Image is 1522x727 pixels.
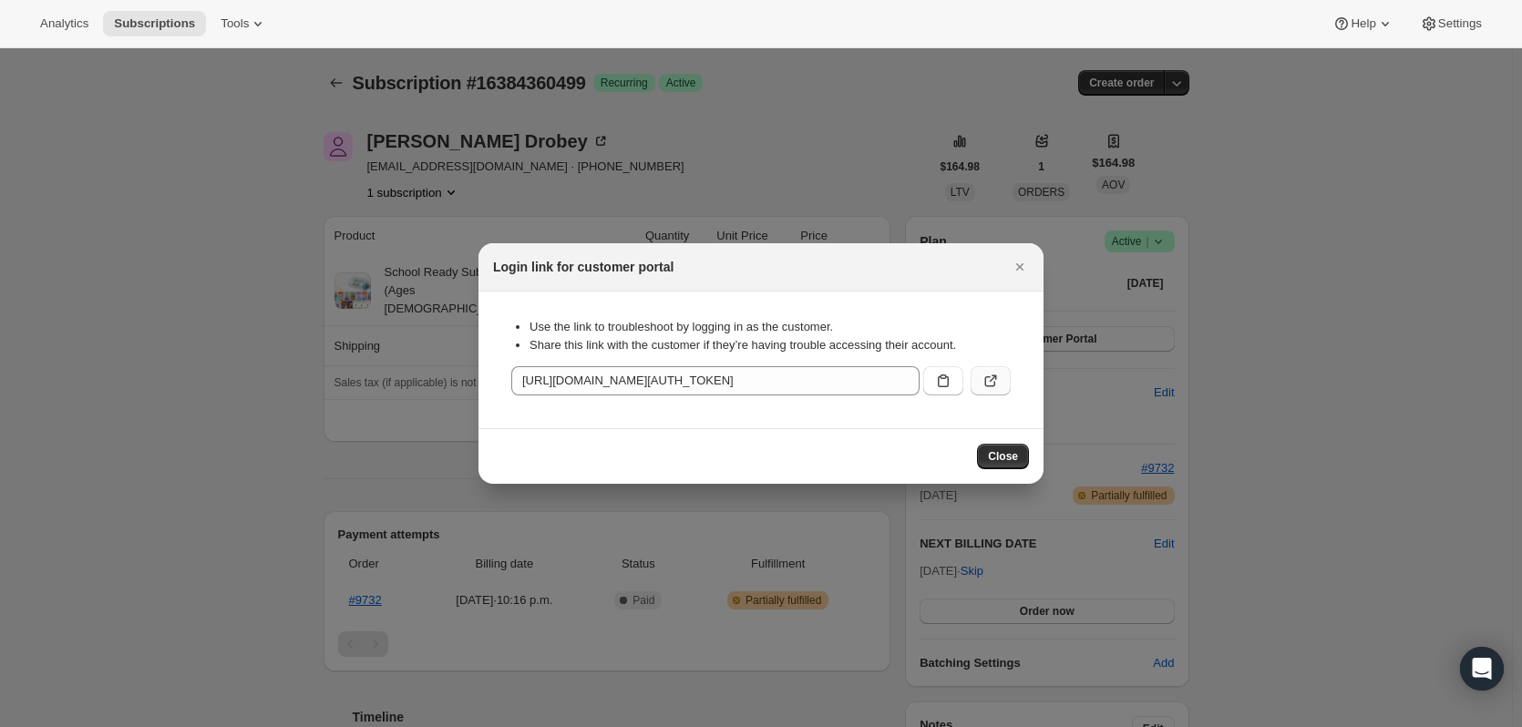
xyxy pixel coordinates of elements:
[1351,16,1375,31] span: Help
[1409,11,1493,36] button: Settings
[210,11,278,36] button: Tools
[1438,16,1482,31] span: Settings
[977,444,1029,469] button: Close
[221,16,249,31] span: Tools
[1460,647,1504,691] div: Open Intercom Messenger
[40,16,88,31] span: Analytics
[1321,11,1404,36] button: Help
[103,11,206,36] button: Subscriptions
[530,336,1011,354] li: Share this link with the customer if they’re having trouble accessing their account.
[530,318,1011,336] li: Use the link to troubleshoot by logging in as the customer.
[29,11,99,36] button: Analytics
[1007,254,1033,280] button: Close
[114,16,195,31] span: Subscriptions
[988,449,1018,464] span: Close
[493,258,674,276] h2: Login link for customer portal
